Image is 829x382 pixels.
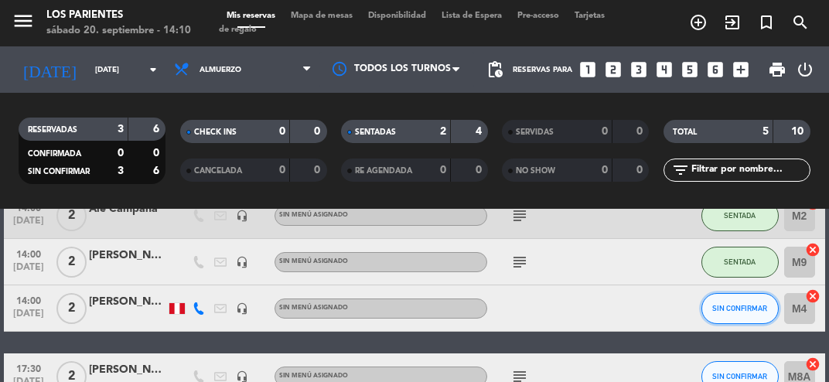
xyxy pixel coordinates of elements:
[680,60,700,80] i: looks_5
[705,60,725,80] i: looks_6
[118,165,124,176] strong: 3
[602,165,608,176] strong: 0
[9,216,48,234] span: [DATE]
[28,126,77,134] span: RESERVADAS
[603,60,623,80] i: looks_two
[219,12,283,20] span: Mis reservas
[510,253,529,271] i: subject
[731,60,751,80] i: add_box
[89,247,166,264] div: [PERSON_NAME]
[89,293,166,311] div: [PERSON_NAME]
[194,167,242,175] span: CANCELADA
[636,165,646,176] strong: 0
[56,247,87,278] span: 2
[440,165,446,176] strong: 0
[144,60,162,79] i: arrow_drop_down
[629,60,649,80] i: looks_3
[279,305,348,311] span: Sin menú asignado
[9,262,48,280] span: [DATE]
[279,373,348,379] span: Sin menú asignado
[602,126,608,137] strong: 0
[200,66,241,74] span: Almuerzo
[355,128,396,136] span: SENTADAS
[578,60,598,80] i: looks_one
[476,126,485,137] strong: 4
[796,60,814,79] i: power_settings_new
[513,66,572,74] span: Reservas para
[279,212,348,218] span: Sin menú asignado
[724,211,756,220] span: SENTADA
[46,23,191,39] div: sábado 20. septiembre - 14:10
[46,8,191,23] div: Los Parientes
[671,161,690,179] i: filter_list
[805,242,820,258] i: cancel
[355,167,412,175] span: RE AGENDADA
[56,200,87,231] span: 2
[723,13,742,32] i: exit_to_app
[673,128,697,136] span: TOTAL
[283,12,360,20] span: Mapa de mesas
[314,126,323,137] strong: 0
[12,9,35,38] button: menu
[701,293,779,324] button: SIN CONFIRMAR
[701,247,779,278] button: SENTADA
[360,12,434,20] span: Disponibilidad
[279,126,285,137] strong: 0
[757,13,776,32] i: turned_in_not
[56,293,87,324] span: 2
[12,9,35,32] i: menu
[236,302,248,315] i: headset_mic
[236,210,248,222] i: headset_mic
[153,148,162,159] strong: 0
[434,12,510,20] span: Lista de Espera
[791,126,807,137] strong: 10
[510,206,529,225] i: subject
[9,309,48,326] span: [DATE]
[805,356,820,372] i: cancel
[805,288,820,304] i: cancel
[279,258,348,264] span: Sin menú asignado
[153,124,162,135] strong: 6
[768,60,786,79] span: print
[28,168,90,176] span: SIN CONFIRMAR
[279,165,285,176] strong: 0
[89,361,166,379] div: [PERSON_NAME]
[9,359,48,377] span: 17:30
[9,291,48,309] span: 14:00
[118,124,124,135] strong: 3
[486,60,504,79] span: pending_actions
[516,128,554,136] span: SERVIDAS
[636,126,646,137] strong: 0
[689,13,708,32] i: add_circle_outline
[516,167,555,175] span: NO SHOW
[701,200,779,231] button: SENTADA
[12,53,87,85] i: [DATE]
[28,150,81,158] span: CONFIRMADA
[89,200,166,218] div: Ale Campaña
[314,165,323,176] strong: 0
[712,372,767,380] span: SIN CONFIRMAR
[440,126,446,137] strong: 2
[476,165,485,176] strong: 0
[118,148,124,159] strong: 0
[236,256,248,268] i: headset_mic
[510,12,567,20] span: Pre-acceso
[194,128,237,136] span: CHECK INS
[724,258,756,266] span: SENTADA
[762,126,769,137] strong: 5
[712,304,767,312] span: SIN CONFIRMAR
[153,165,162,176] strong: 6
[791,13,810,32] i: search
[654,60,674,80] i: looks_4
[690,162,810,179] input: Filtrar por nombre...
[793,46,817,93] div: LOG OUT
[9,244,48,262] span: 14:00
